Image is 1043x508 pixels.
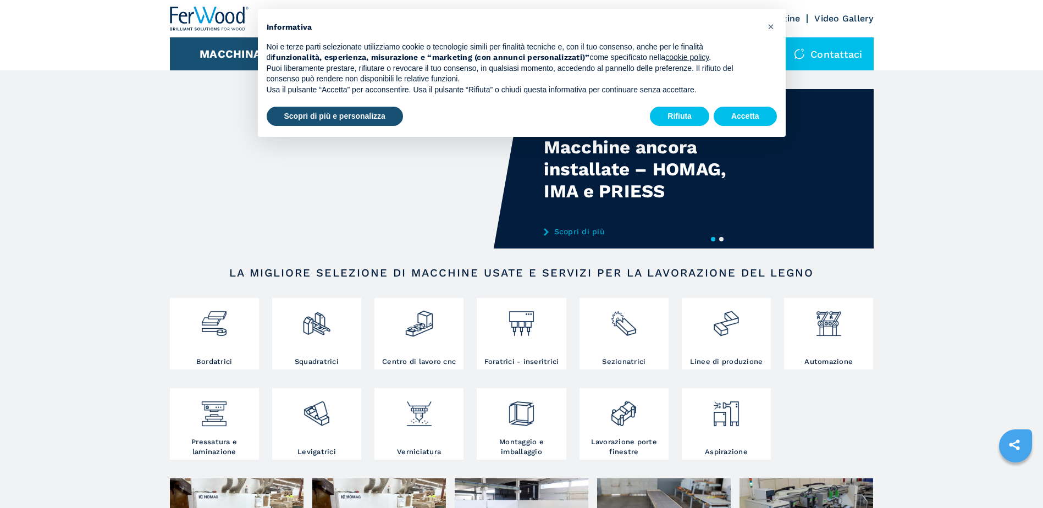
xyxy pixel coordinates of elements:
[582,437,666,457] h3: Lavorazione porte finestre
[267,85,759,96] p: Usa il pulsante “Accetta” per acconsentire. Usa il pulsante “Rifiuta” o chiudi questa informativa...
[711,391,741,428] img: aspirazione_1.png
[507,391,536,428] img: montaggio_imballaggio_2.png
[397,447,441,457] h3: Verniciatura
[267,63,759,85] p: Puoi liberamente prestare, rifiutare o revocare il tuo consenso, in qualsiasi momento, accedendo ...
[297,447,336,457] h3: Levigatrici
[200,47,273,60] button: Macchinari
[484,357,559,367] h3: Foratrici - inseritrici
[479,437,563,457] h3: Montaggio e imballaggio
[302,391,331,428] img: levigatrici_2.png
[272,298,361,369] a: Squadratrici
[580,298,669,369] a: Sezionatrici
[783,37,874,70] div: Contattaci
[272,388,361,460] a: Levigatrici
[609,301,638,338] img: sezionatrici_2.png
[382,357,456,367] h3: Centro di lavoro cnc
[682,298,771,369] a: Linee di produzione
[170,7,249,31] img: Ferwood
[1001,431,1028,459] a: sharethis
[507,301,536,338] img: foratrici_inseritrici_2.png
[804,357,853,367] h3: Automazione
[295,357,339,367] h3: Squadratrici
[814,13,873,24] a: Video Gallery
[267,42,759,63] p: Noi e terze parti selezionate utilizziamo cookie o tecnologie simili per finalità tecniche e, con...
[602,357,645,367] h3: Sezionatrici
[200,301,229,338] img: bordatrici_1.png
[768,20,774,33] span: ×
[170,298,259,369] a: Bordatrici
[170,89,522,249] video: Your browser does not support the video tag.
[267,107,403,126] button: Scopri di più e personalizza
[272,53,589,62] strong: funzionalità, esperienza, misurazione e “marketing (con annunci personalizzati)”
[714,107,777,126] button: Accetta
[609,391,638,428] img: lavorazione_porte_finestre_2.png
[705,447,748,457] h3: Aspirazione
[200,391,229,428] img: pressa-strettoia.png
[170,388,259,460] a: Pressatura e laminazione
[405,301,434,338] img: centro_di_lavoro_cnc_2.png
[665,53,709,62] a: cookie policy
[719,237,724,241] button: 2
[374,298,463,369] a: Centro di lavoro cnc
[784,298,873,369] a: Automazione
[711,237,715,241] button: 1
[302,301,331,338] img: squadratrici_2.png
[205,266,838,279] h2: LA MIGLIORE SELEZIONE DI MACCHINE USATE E SERVIZI PER LA LAVORAZIONE DEL LEGNO
[173,437,256,457] h3: Pressatura e laminazione
[580,388,669,460] a: Lavorazione porte finestre
[711,301,741,338] img: linee_di_produzione_2.png
[477,298,566,369] a: Foratrici - inseritrici
[690,357,763,367] h3: Linee di produzione
[794,48,805,59] img: Contattaci
[682,388,771,460] a: Aspirazione
[267,22,759,33] h2: Informativa
[405,391,434,428] img: verniciatura_1.png
[477,388,566,460] a: Montaggio e imballaggio
[814,301,843,338] img: automazione.png
[763,18,780,35] button: Chiudi questa informativa
[196,357,233,367] h3: Bordatrici
[650,107,709,126] button: Rifiuta
[544,227,759,236] a: Scopri di più
[374,388,463,460] a: Verniciatura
